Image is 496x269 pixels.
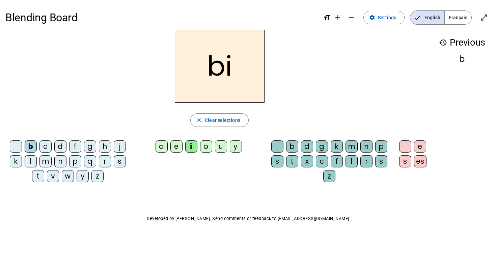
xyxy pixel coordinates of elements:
[414,140,426,153] div: e
[301,155,313,167] div: x
[480,14,488,22] mat-icon: open_in_full
[54,140,66,153] div: d
[62,170,74,182] div: w
[39,140,52,153] div: c
[399,155,411,167] div: s
[84,155,96,167] div: q
[410,10,472,25] mat-button-toggle-group: Language selection
[156,140,168,153] div: a
[114,140,126,153] div: j
[99,155,111,167] div: r
[230,140,242,153] div: y
[334,14,342,22] mat-icon: add
[410,11,444,24] span: English
[69,155,81,167] div: p
[323,14,331,22] mat-icon: format_size
[175,30,265,103] h2: bi
[363,11,405,24] button: Settings
[271,155,283,167] div: s
[99,140,111,153] div: h
[439,35,485,50] h3: Previous
[347,14,355,22] mat-icon: remove
[91,170,104,182] div: z
[439,38,447,47] mat-icon: history
[369,15,375,21] mat-icon: settings
[439,55,485,63] div: b
[375,155,387,167] div: s
[5,215,491,223] p: Developed by [PERSON_NAME]. Send comments or feedback to [EMAIL_ADDRESS][DOMAIN_NAME]
[215,140,227,153] div: u
[414,155,426,167] div: es
[346,140,358,153] div: m
[316,155,328,167] div: c
[84,140,96,153] div: g
[286,140,298,153] div: b
[200,140,212,153] div: o
[190,113,249,127] button: Clear selections
[301,140,313,153] div: d
[316,140,328,153] div: g
[114,155,126,167] div: s
[331,140,343,153] div: k
[25,155,37,167] div: l
[47,170,59,182] div: v
[286,155,298,167] div: t
[32,170,44,182] div: t
[445,11,471,24] span: Français
[378,14,396,22] span: Settings
[5,7,318,28] h1: Blending Board
[10,155,22,167] div: k
[346,155,358,167] div: l
[477,11,491,24] button: Enter full screen
[345,11,358,24] button: Decrease font size
[69,140,81,153] div: f
[375,140,387,153] div: p
[39,155,52,167] div: m
[323,170,335,182] div: z
[196,117,202,123] mat-icon: close
[205,116,240,124] span: Clear selections
[170,140,183,153] div: e
[54,155,66,167] div: n
[331,155,343,167] div: f
[77,170,89,182] div: y
[360,155,373,167] div: r
[331,11,345,24] button: Increase font size
[360,140,373,153] div: n
[185,140,197,153] div: i
[25,140,37,153] div: b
